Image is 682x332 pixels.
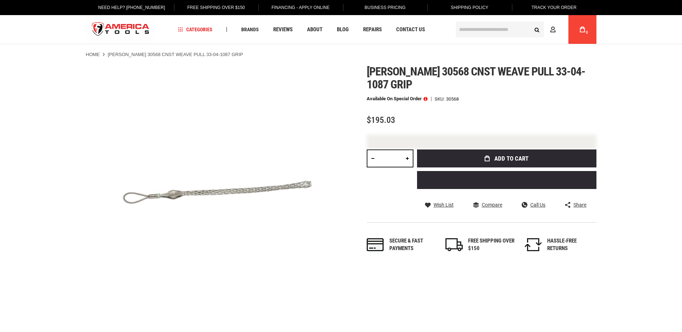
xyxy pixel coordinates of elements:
[446,97,459,101] div: 30568
[576,15,589,44] a: 0
[108,52,243,57] strong: [PERSON_NAME] 30568 CNST WEAVE PULL 33-04-1087 GRIP
[307,27,322,32] span: About
[360,25,385,34] a: Repairs
[389,237,436,253] div: Secure & fast payments
[238,25,262,34] a: Brands
[417,149,596,167] button: Add to Cart
[530,23,544,36] button: Search
[435,97,446,101] strong: SKU
[586,31,588,34] span: 0
[522,202,545,208] a: Call Us
[573,202,586,207] span: Share
[175,25,216,34] a: Categories
[473,202,502,208] a: Compare
[273,27,293,32] span: Reviews
[363,27,382,32] span: Repairs
[494,156,528,162] span: Add to Cart
[547,237,594,253] div: HASSLE-FREE RETURNS
[445,238,463,251] img: shipping
[304,25,326,34] a: About
[86,16,156,43] a: store logo
[482,202,502,207] span: Compare
[86,51,100,58] a: Home
[241,27,259,32] span: Brands
[86,65,341,320] img: GREENLEE 30568 CNST WEAVE PULL 33-04-1087 GRIP
[178,27,212,32] span: Categories
[451,5,489,10] span: Shipping Policy
[468,237,515,253] div: FREE SHIPPING OVER $150
[425,202,454,208] a: Wish List
[337,27,349,32] span: Blog
[525,238,542,251] img: returns
[367,96,427,101] p: Available on Special Order
[530,202,545,207] span: Call Us
[396,27,425,32] span: Contact Us
[270,25,296,34] a: Reviews
[334,25,352,34] a: Blog
[367,65,586,91] span: [PERSON_NAME] 30568 cnst weave pull 33-04-1087 grip
[367,115,395,125] span: $195.03
[367,238,384,251] img: payments
[434,202,454,207] span: Wish List
[86,16,156,43] img: America Tools
[393,25,428,34] a: Contact Us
